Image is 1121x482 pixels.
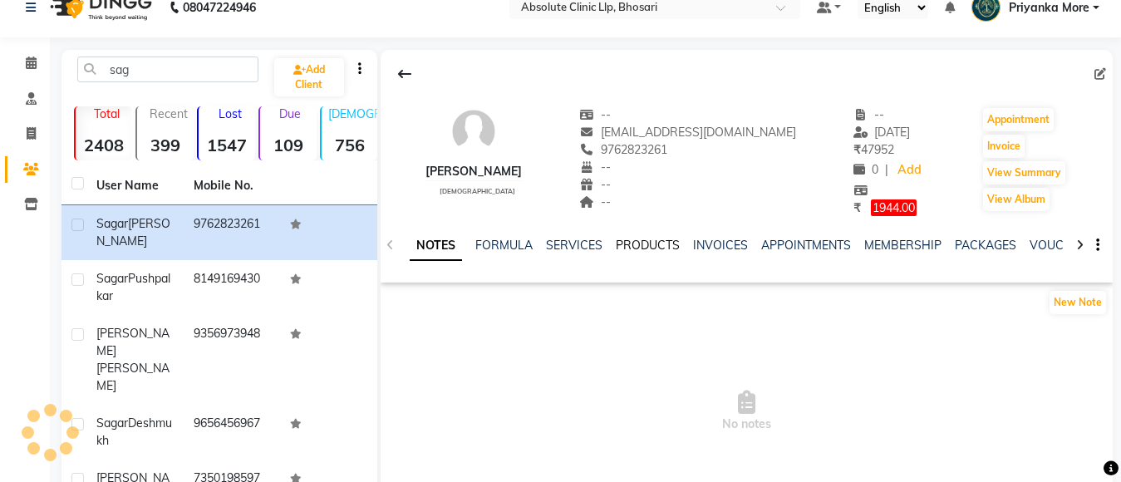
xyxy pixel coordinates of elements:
span: 0 [853,162,878,177]
p: [DEMOGRAPHIC_DATA] [328,106,378,121]
a: SERVICES [546,238,602,253]
strong: 109 [260,135,317,155]
span: Deshmukh [96,416,172,448]
a: MEMBERSHIP [864,238,942,253]
button: Invoice [983,135,1025,158]
span: Sagar [96,416,128,430]
span: [DATE] [853,125,911,140]
a: VOUCHERS [1030,238,1095,253]
strong: 1547 [199,135,255,155]
span: -- [853,107,885,122]
strong: 756 [322,135,378,155]
p: Lost [205,106,255,121]
th: Mobile No. [184,167,281,205]
span: [EMAIL_ADDRESS][DOMAIN_NAME] [579,125,796,140]
span: [DEMOGRAPHIC_DATA] [440,187,515,195]
td: 9656456967 [184,405,281,460]
td: 9762823261 [184,205,281,260]
p: Due [263,106,317,121]
span: Sagar [96,216,128,231]
a: PRODUCTS [616,238,680,253]
span: ₹ [853,142,861,157]
span: -- [579,160,611,175]
span: 1944.00 [871,199,917,216]
span: -- [579,194,611,209]
button: View Summary [983,161,1065,184]
td: 9356973948 [184,315,281,405]
span: Pushpalkar [96,271,170,303]
p: Total [82,106,132,121]
button: Appointment [983,108,1054,131]
button: View Album [983,188,1050,211]
a: Add Client [274,58,344,96]
a: PACKAGES [955,238,1016,253]
a: FORMULA [475,238,533,253]
strong: 399 [137,135,194,155]
span: | [885,161,888,179]
div: [PERSON_NAME] [425,163,522,180]
span: [PERSON_NAME] [96,326,170,358]
span: 47952 [853,142,894,157]
th: User Name [86,167,184,205]
div: Back to Client [387,58,422,90]
span: [PERSON_NAME] [96,361,170,393]
p: Recent [144,106,194,121]
span: ₹ [853,200,861,215]
a: INVOICES [693,238,748,253]
button: New Note [1050,291,1106,314]
td: 8149169430 [184,260,281,315]
span: -- [579,107,611,122]
span: -- [579,177,611,192]
span: 9762823261 [579,142,667,157]
a: APPOINTMENTS [761,238,851,253]
span: [PERSON_NAME] [96,216,170,248]
input: Search by Name/Mobile/Email/Code [77,57,258,82]
a: Add [895,159,924,182]
a: NOTES [410,231,462,261]
strong: 2408 [76,135,132,155]
img: avatar [449,106,499,156]
span: Sagar [96,271,128,286]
